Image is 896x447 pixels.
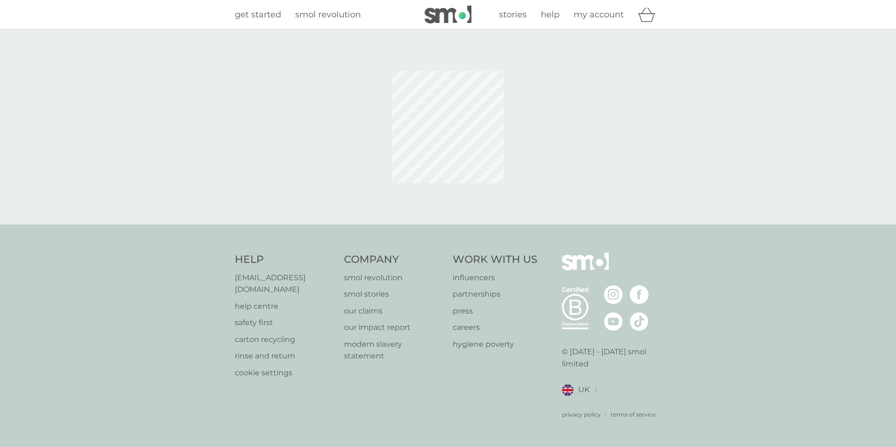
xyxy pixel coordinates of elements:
a: my account [574,8,624,22]
img: visit the smol Facebook page [630,285,649,304]
a: rinse and return [235,350,335,362]
a: safety first [235,317,335,329]
h4: Work With Us [453,253,538,267]
a: modern slavery statement [344,338,444,362]
a: influencers [453,272,538,284]
img: UK flag [562,384,574,396]
span: UK [578,384,590,396]
a: carton recycling [235,334,335,346]
img: visit the smol Youtube page [604,312,623,331]
a: get started [235,8,281,22]
img: select a new location [594,387,597,393]
a: help [541,8,560,22]
span: get started [235,9,281,20]
img: visit the smol Tiktok page [630,312,649,331]
a: smol revolution [295,8,361,22]
img: smol [562,253,609,284]
a: hygiene poverty [453,338,538,350]
span: my account [574,9,624,20]
h4: Help [235,253,335,267]
a: our impact report [344,321,444,334]
p: © [DATE] - [DATE] smol limited [562,346,662,370]
a: stories [499,8,527,22]
a: help centre [235,300,335,313]
a: [EMAIL_ADDRESS][DOMAIN_NAME] [235,272,335,296]
h4: Company [344,253,444,267]
a: terms of service [611,410,656,419]
a: smol revolution [344,272,444,284]
a: privacy policy [562,410,601,419]
span: smol revolution [295,9,361,20]
a: partnerships [453,288,538,300]
div: basket [638,5,661,24]
span: stories [499,9,527,20]
a: careers [453,321,538,334]
a: our claims [344,305,444,317]
img: smol [425,6,471,23]
img: visit the smol Instagram page [604,285,623,304]
span: help [541,9,560,20]
a: cookie settings [235,367,335,379]
a: press [453,305,538,317]
a: smol stories [344,288,444,300]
